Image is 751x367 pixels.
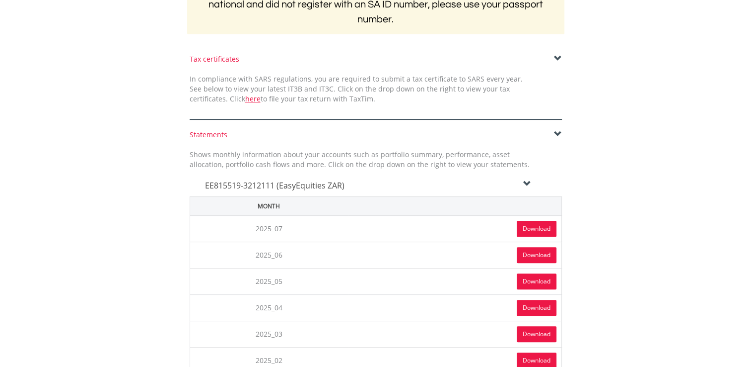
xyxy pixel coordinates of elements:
th: Month [190,196,348,215]
div: Tax certificates [190,54,562,64]
td: 2025_06 [190,242,348,268]
div: Shows monthly information about your accounts such as portfolio summary, performance, asset alloc... [182,150,537,170]
td: 2025_05 [190,268,348,294]
td: 2025_03 [190,321,348,347]
a: here [245,94,261,103]
a: Download [517,274,556,289]
div: Statements [190,130,562,140]
span: Click to file your tax return with TaxTim. [230,94,375,103]
a: Download [517,300,556,316]
a: Download [517,326,556,342]
span: In compliance with SARS regulations, you are required to submit a tax certificate to SARS every y... [190,74,523,103]
td: 2025_07 [190,215,348,242]
span: EE815519-3212111 (EasyEquities ZAR) [205,180,344,191]
td: 2025_04 [190,294,348,321]
a: Download [517,247,556,263]
a: Download [517,221,556,237]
